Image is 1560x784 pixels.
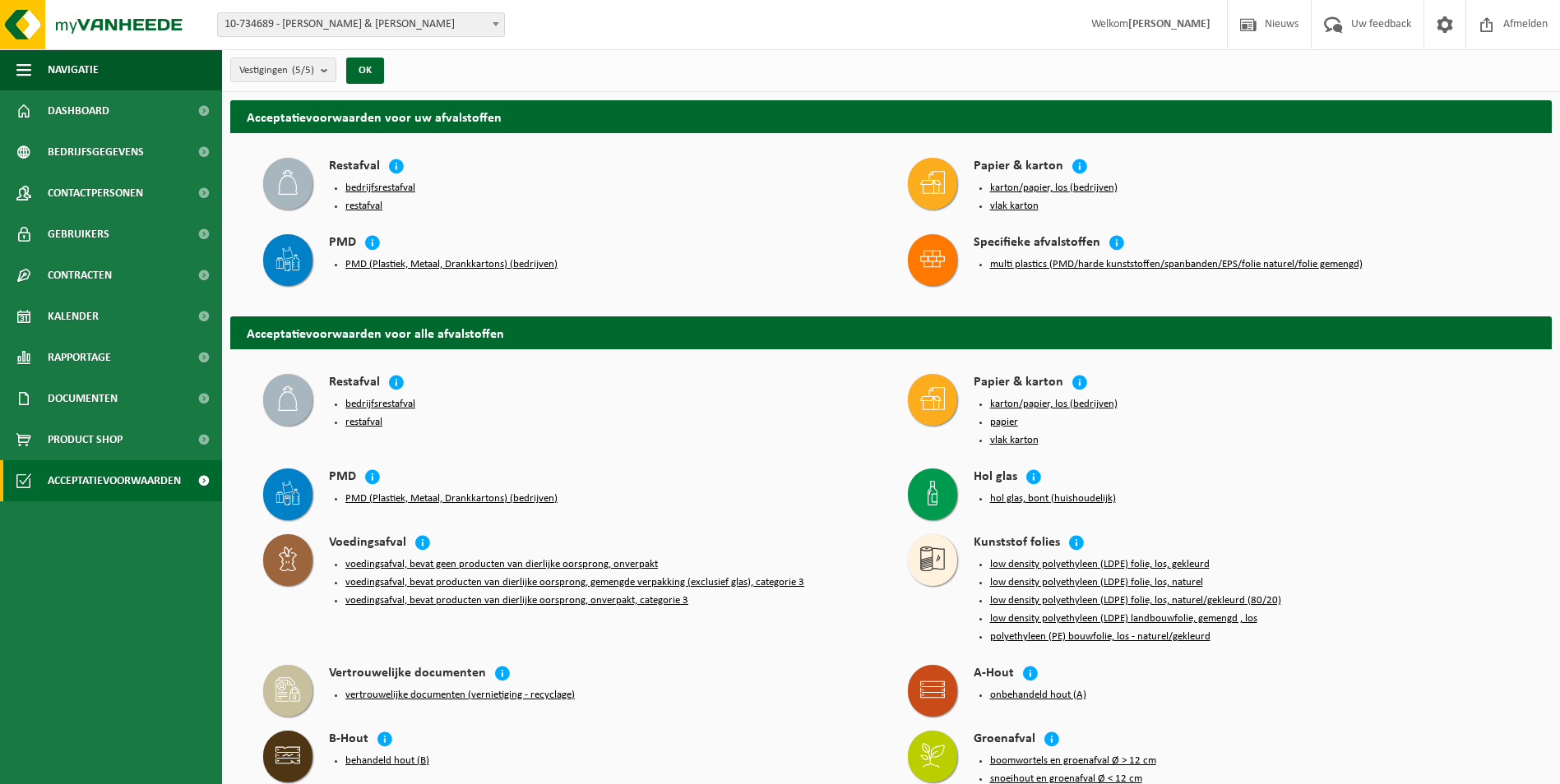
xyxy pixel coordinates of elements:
h4: Voedingsafval [329,534,406,553]
button: low density polyethyleen (LDPE) folie, los, naturel/gekleurd (80/20) [990,594,1281,607]
button: Vestigingen(5/5) [230,58,336,82]
span: Gebruikers [48,214,109,255]
span: Acceptatievoorwaarden [48,460,181,501]
button: OK [346,58,384,84]
button: voedingsafval, bevat geen producten van dierlijke oorsprong, onverpakt [345,558,658,571]
button: low density polyethyleen (LDPE) folie, los, gekleurd [990,558,1210,571]
button: PMD (Plastiek, Metaal, Drankkartons) (bedrijven) [345,492,558,505]
button: karton/papier, los (bedrijven) [990,182,1118,195]
button: papier [990,416,1018,429]
h4: Specifieke afvalstoffen [974,234,1100,253]
button: vertrouwelijke documenten (vernietiging - recyclage) [345,689,575,702]
button: voedingsafval, bevat producten van dierlijke oorsprong, onverpakt, categorie 3 [345,594,688,607]
button: bedrijfsrestafval [345,182,415,195]
h4: PMD [329,234,356,253]
span: Bedrijfsgegevens [48,131,144,173]
button: boomwortels en groenafval Ø > 12 cm [990,754,1156,768]
button: hol glas, bont (huishoudelijk) [990,492,1116,505]
h4: Papier & karton [974,374,1063,393]
button: polyethyleen (PE) bouwfolie, los - naturel/gekleurd [990,630,1211,643]
h4: Restafval [329,374,380,393]
h4: Vertrouwelijke documenten [329,665,486,684]
button: low density polyethyleen (LDPE) landbouwfolie, gemengd , los [990,612,1257,625]
h2: Acceptatievoorwaarden voor uw afvalstoffen [230,100,1552,132]
span: 10-734689 - ROGER & ROGER - MOUSCRON [218,13,504,36]
button: vlak karton [990,434,1039,447]
h4: A-Hout [974,665,1014,684]
span: Contracten [48,255,112,296]
span: Contactpersonen [48,173,143,214]
button: onbehandeld hout (A) [990,689,1086,702]
span: Kalender [48,296,99,337]
button: restafval [345,200,382,213]
h4: Papier & karton [974,158,1063,177]
h4: Groenafval [974,731,1035,749]
button: bedrijfsrestafval [345,398,415,411]
button: restafval [345,416,382,429]
h4: PMD [329,468,356,487]
h2: Acceptatievoorwaarden voor alle afvalstoffen [230,316,1552,348]
button: multi plastics (PMD/harde kunststoffen/spanbanden/EPS/folie naturel/folie gemengd) [990,258,1363,271]
button: vlak karton [990,200,1039,213]
span: Dashboard [48,90,109,131]
span: Vestigingen [239,58,314,83]
span: 10-734689 - ROGER & ROGER - MOUSCRON [217,12,505,37]
button: behandeld hout (B) [345,754,429,768]
strong: [PERSON_NAME] [1128,18,1211,30]
h4: B-Hout [329,731,368,749]
count: (5/5) [292,65,314,76]
button: voedingsafval, bevat producten van dierlijke oorsprong, gemengde verpakking (exclusief glas), cat... [345,576,804,589]
button: PMD (Plastiek, Metaal, Drankkartons) (bedrijven) [345,258,558,271]
span: Navigatie [48,49,99,90]
button: karton/papier, los (bedrijven) [990,398,1118,411]
button: low density polyethyleen (LDPE) folie, los, naturel [990,576,1203,589]
span: Rapportage [48,337,111,378]
span: Documenten [48,378,118,419]
h4: Kunststof folies [974,534,1060,553]
span: Product Shop [48,419,123,460]
h4: Restafval [329,158,380,177]
h4: Hol glas [974,468,1017,487]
